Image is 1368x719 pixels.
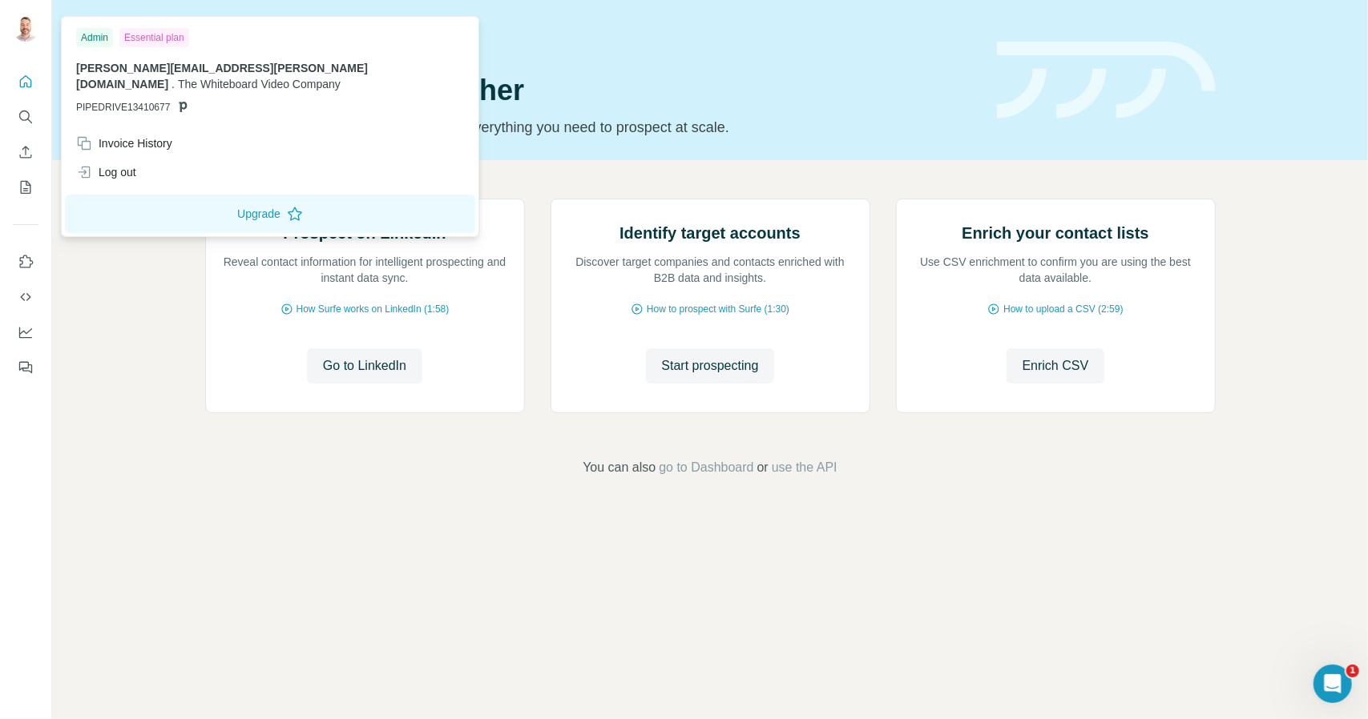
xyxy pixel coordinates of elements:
[1346,665,1359,677] span: 1
[205,30,978,46] div: Quick start
[13,247,38,276] button: Use Surfe on LinkedIn
[13,16,38,42] img: Avatar
[13,353,38,382] button: Feedback
[913,254,1199,286] p: Use CSV enrichment to confirm you are using the best data available.
[76,164,136,180] div: Log out
[619,222,801,244] h2: Identify target accounts
[13,173,38,202] button: My lists
[65,195,475,233] button: Upgrade
[659,458,753,477] button: go to Dashboard
[205,74,978,106] h1: Let’s prospect together
[297,302,450,316] span: How Surfe works on LinkedIn (1:58)
[647,302,789,316] span: How to prospect with Surfe (1:30)
[178,78,341,90] span: The Whiteboard Video Company
[13,67,38,96] button: Quick start
[583,458,656,477] span: You can also
[13,283,38,311] button: Use Surfe API
[997,42,1216,119] img: banner
[307,348,422,384] button: Go to LinkedIn
[1023,356,1089,376] span: Enrich CSV
[76,100,170,114] span: PIPEDRIVE13410677
[323,356,406,376] span: Go to LinkedIn
[222,254,508,286] p: Reveal contact information for intelligent prospecting and instant data sync.
[662,356,759,376] span: Start prospecting
[205,116,978,139] p: Pick your starting point and we’ll provide everything you need to prospect at scale.
[962,222,1148,244] h2: Enrich your contact lists
[13,138,38,167] button: Enrich CSV
[1007,348,1105,384] button: Enrich CSV
[757,458,769,477] span: or
[76,28,113,47] div: Admin
[13,102,38,131] button: Search
[76,135,172,151] div: Invoice History
[76,62,368,90] span: [PERSON_NAME][EMAIL_ADDRESS][PERSON_NAME][DOMAIN_NAME]
[1314,665,1352,703] iframe: Intercom live chat
[119,28,189,47] div: Essential plan
[1003,302,1123,316] span: How to upload a CSV (2:59)
[567,254,853,286] p: Discover target companies and contacts enriched with B2B data and insights.
[646,348,775,384] button: Start prospecting
[172,78,175,90] span: .
[13,318,38,347] button: Dashboard
[772,458,837,477] button: use the API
